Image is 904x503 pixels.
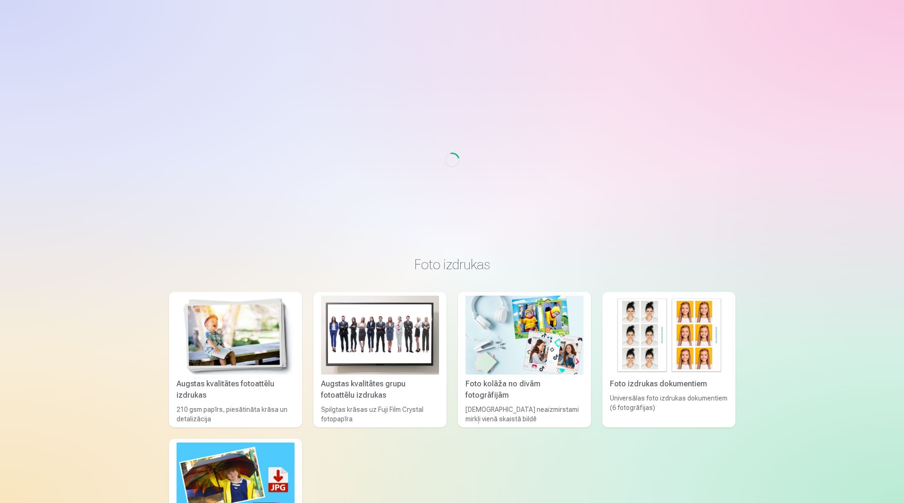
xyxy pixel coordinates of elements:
[313,292,447,427] a: Augstas kvalitātes grupu fotoattēlu izdrukasAugstas kvalitātes grupu fotoattēlu izdrukasSpilgtas ...
[177,296,295,375] img: Augstas kvalitātes fotoattēlu izdrukas
[606,393,732,424] div: Universālas foto izdrukas dokumentiem (6 fotogrāfijas)
[606,378,732,390] div: Foto izdrukas dokumentiem
[173,405,298,424] div: 210 gsm papīrs, piesātināta krāsa un detalizācija
[458,292,591,427] a: Foto kolāža no divām fotogrāfijāmFoto kolāža no divām fotogrāfijām[DEMOGRAPHIC_DATA] neaizmirstam...
[317,378,443,401] div: Augstas kvalitātes grupu fotoattēlu izdrukas
[317,405,443,424] div: Spilgtas krāsas uz Fuji Film Crystal fotopapīra
[169,292,302,427] a: Augstas kvalitātes fotoattēlu izdrukasAugstas kvalitātes fotoattēlu izdrukas210 gsm papīrs, piesā...
[465,296,583,375] img: Foto kolāža no divām fotogrāfijām
[602,292,735,427] a: Foto izdrukas dokumentiemFoto izdrukas dokumentiemUniversālas foto izdrukas dokumentiem (6 fotogr...
[462,378,587,401] div: Foto kolāža no divām fotogrāfijām
[610,296,728,375] img: Foto izdrukas dokumentiem
[462,405,587,424] div: [DEMOGRAPHIC_DATA] neaizmirstami mirkļi vienā skaistā bildē
[321,296,439,375] img: Augstas kvalitātes grupu fotoattēlu izdrukas
[177,256,728,273] h3: Foto izdrukas
[173,378,298,401] div: Augstas kvalitātes fotoattēlu izdrukas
